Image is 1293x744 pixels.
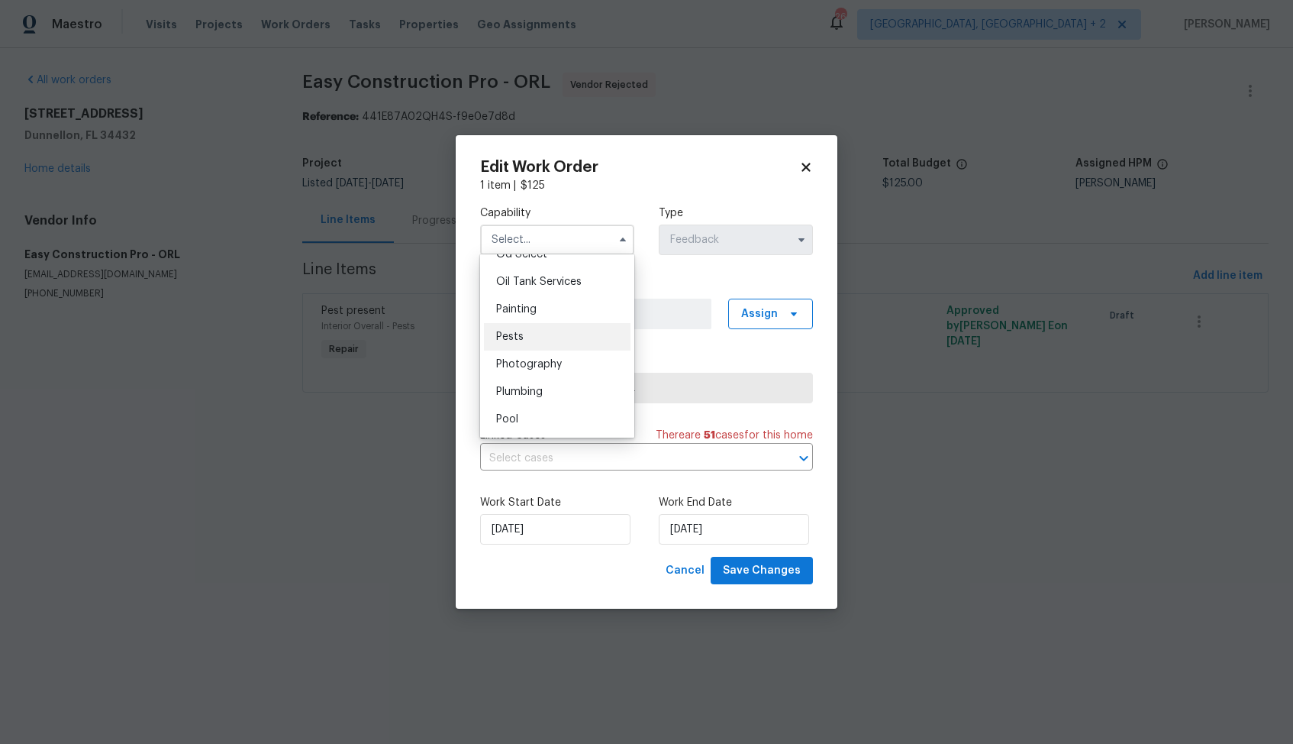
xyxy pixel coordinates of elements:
input: M/D/YYYY [659,514,809,545]
button: Cancel [659,557,711,585]
span: Painting [496,304,537,315]
input: Select... [659,225,813,255]
span: 51 [704,430,715,441]
span: Oil Tank Services [496,277,582,287]
input: Select... [480,225,634,255]
span: Plumbing [496,387,543,397]
span: Pool [496,414,518,425]
label: Work End Date [659,495,813,510]
span: Pests [496,332,524,342]
span: There are case s for this home [656,428,813,443]
span: Easy Construction Pro - ORL [493,380,800,396]
span: Save Changes [723,561,801,581]
label: Capability [480,205,634,221]
h2: Edit Work Order [480,160,799,175]
input: M/D/YYYY [480,514,630,545]
span: Assign [741,306,778,322]
label: Work Start Date [480,495,634,510]
span: $ 125 [521,180,545,191]
button: Save Changes [711,557,813,585]
label: Work Order Manager [480,280,813,295]
span: Photography [496,359,562,370]
button: Show options [792,231,811,249]
span: Cancel [666,561,705,581]
label: Type [659,205,813,221]
div: 1 item | [480,178,813,193]
button: Open [793,448,814,469]
input: Select cases [480,447,770,471]
label: Trade Partner [480,354,813,369]
button: Hide options [614,231,632,249]
span: Od Select [496,249,547,260]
